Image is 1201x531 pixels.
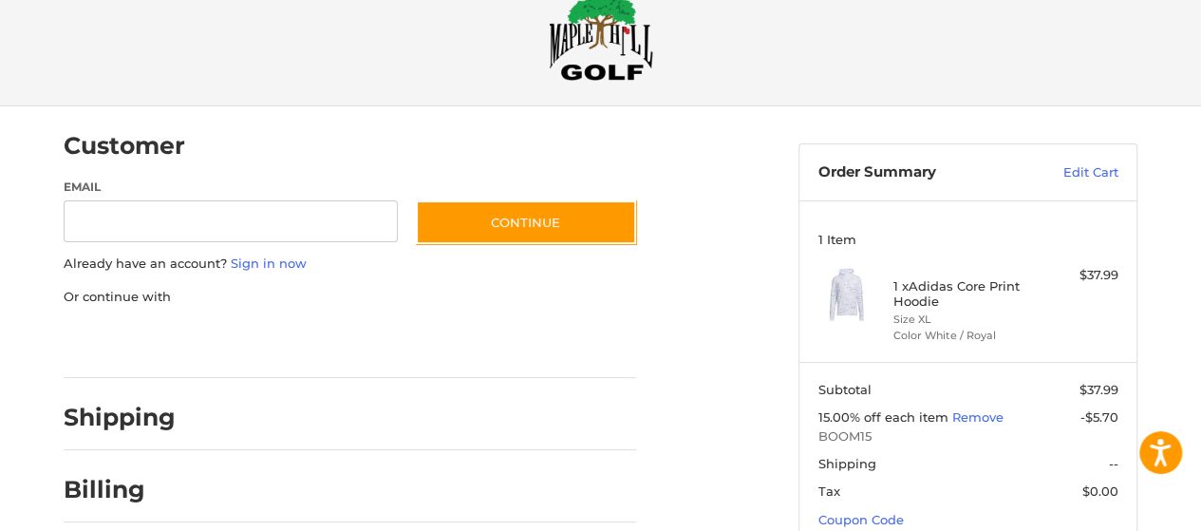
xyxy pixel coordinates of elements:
[893,328,1039,344] li: Color White / Royal
[818,512,904,527] a: Coupon Code
[952,409,1004,425] a: Remove
[64,403,176,432] h2: Shipping
[64,288,636,307] p: Or continue with
[64,131,185,161] h2: Customer
[218,325,361,359] iframe: PayPal-paylater
[893,312,1039,328] li: Size XL
[818,427,1118,446] span: BOOM15
[818,484,840,499] span: Tax
[818,163,1023,182] h3: Order Summary
[58,325,200,359] iframe: PayPal-paypal
[64,179,398,196] label: Email
[1109,456,1118,471] span: --
[1043,266,1118,285] div: $37.99
[1079,382,1118,397] span: $37.99
[818,232,1118,247] h3: 1 Item
[893,278,1039,310] h4: 1 x Adidas Core Print Hoodie
[64,475,175,504] h2: Billing
[818,409,952,425] span: 15.00% off each item
[1080,409,1118,425] span: -$5.70
[416,200,636,244] button: Continue
[64,255,636,274] p: Already have an account?
[1044,480,1201,531] iframe: Google Customer Reviews
[818,382,872,397] span: Subtotal
[818,456,876,471] span: Shipping
[231,256,307,271] a: Sign in now
[1023,163,1118,182] a: Edit Cart
[380,325,522,359] iframe: PayPal-venmo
